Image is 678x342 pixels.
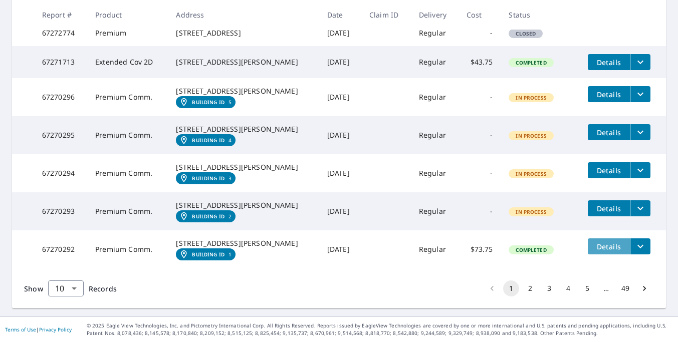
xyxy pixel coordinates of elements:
span: Records [89,284,117,293]
td: 67270292 [34,230,87,268]
button: Go to next page [636,280,652,296]
td: Extended Cov 2D [87,46,168,78]
span: Show [24,284,43,293]
span: Details [594,90,624,99]
span: In Process [510,208,553,215]
button: page 1 [503,280,519,296]
div: [STREET_ADDRESS][PERSON_NAME] [176,200,311,210]
div: [STREET_ADDRESS][PERSON_NAME] [176,86,311,96]
button: detailsBtn-67270293 [588,200,630,216]
td: 67270296 [34,78,87,116]
span: Details [594,166,624,175]
a: Building ID1 [176,248,236,260]
button: detailsBtn-67270295 [588,124,630,140]
button: filesDropdownBtn-67271713 [630,54,650,70]
span: In Process [510,94,553,101]
div: … [598,283,614,293]
td: Premium Comm. [87,192,168,230]
td: [DATE] [319,154,361,192]
button: detailsBtn-67270292 [588,238,630,254]
p: | [5,326,72,332]
button: Go to page 49 [617,280,633,296]
span: Details [594,204,624,213]
a: Building ID5 [176,96,236,108]
td: [DATE] [319,78,361,116]
button: Go to page 2 [522,280,538,296]
span: Completed [510,59,552,66]
em: Building ID [192,99,224,105]
span: Details [594,242,624,251]
em: Building ID [192,213,224,219]
td: Regular [411,46,459,78]
button: Go to page 4 [560,280,576,296]
td: Regular [411,116,459,154]
span: Closed [510,30,542,37]
em: Building ID [192,137,224,143]
td: Premium Comm. [87,116,168,154]
td: [DATE] [319,46,361,78]
span: Details [594,58,624,67]
p: © 2025 Eagle View Technologies, Inc. and Pictometry International Corp. All Rights Reserved. Repo... [87,322,673,337]
button: filesDropdownBtn-67270295 [630,124,650,140]
td: Regular [411,20,459,46]
div: 10 [48,274,84,302]
button: Go to page 3 [541,280,557,296]
td: 67272774 [34,20,87,46]
div: [STREET_ADDRESS] [176,28,311,38]
td: Premium Comm. [87,154,168,192]
em: Building ID [192,251,224,257]
td: [DATE] [319,230,361,268]
td: Premium Comm. [87,230,168,268]
nav: pagination navigation [483,280,654,296]
td: Premium Comm. [87,78,168,116]
td: $43.75 [459,46,501,78]
td: [DATE] [319,192,361,230]
td: [DATE] [319,116,361,154]
button: filesDropdownBtn-67270293 [630,200,650,216]
button: filesDropdownBtn-67270296 [630,86,650,102]
td: Regular [411,78,459,116]
td: - [459,154,501,192]
td: Premium [87,20,168,46]
div: [STREET_ADDRESS][PERSON_NAME] [176,162,311,172]
td: Regular [411,230,459,268]
td: 67271713 [34,46,87,78]
td: 67270293 [34,192,87,230]
a: Building ID4 [176,134,236,146]
td: Regular [411,192,459,230]
td: - [459,116,501,154]
button: Go to page 5 [579,280,595,296]
td: - [459,192,501,230]
td: 67270295 [34,116,87,154]
button: filesDropdownBtn-67270292 [630,238,650,254]
td: - [459,78,501,116]
button: detailsBtn-67271713 [588,54,630,70]
span: In Process [510,132,553,139]
td: 67270294 [34,154,87,192]
a: Building ID2 [176,210,236,222]
td: [DATE] [319,20,361,46]
div: [STREET_ADDRESS][PERSON_NAME] [176,238,311,248]
td: Regular [411,154,459,192]
a: Terms of Use [5,326,36,333]
div: [STREET_ADDRESS][PERSON_NAME] [176,57,311,67]
button: detailsBtn-67270296 [588,86,630,102]
td: $73.75 [459,230,501,268]
span: Details [594,128,624,137]
button: detailsBtn-67270294 [588,162,630,178]
a: Building ID3 [176,172,236,184]
td: - [459,20,501,46]
div: Show 10 records [48,280,84,296]
span: In Process [510,170,553,177]
span: Completed [510,246,552,253]
a: Privacy Policy [39,326,72,333]
button: filesDropdownBtn-67270294 [630,162,650,178]
div: [STREET_ADDRESS][PERSON_NAME] [176,124,311,134]
em: Building ID [192,175,224,181]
